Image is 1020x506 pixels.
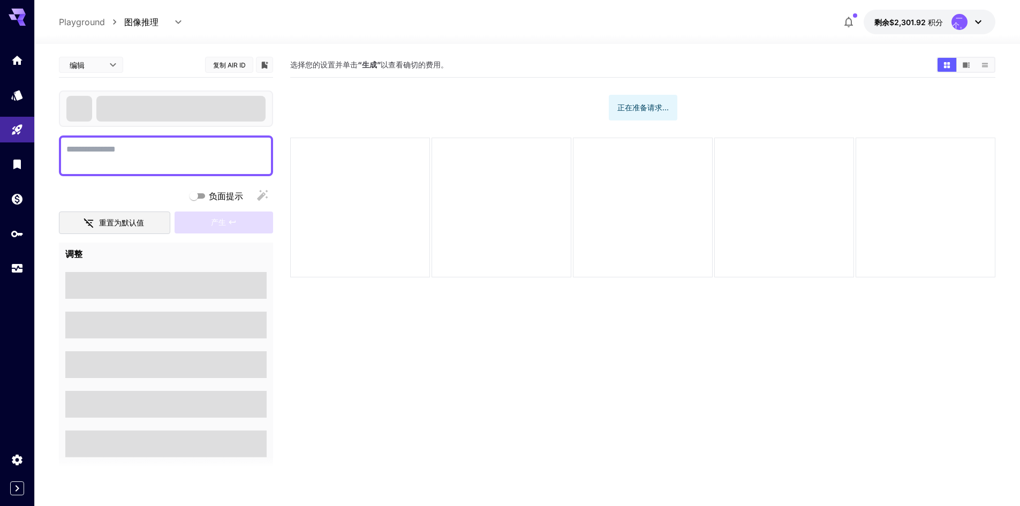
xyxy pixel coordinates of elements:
[874,18,926,27] font: 剩余$2,301.92
[957,58,976,72] button: 在视频视图中显示媒体
[59,16,124,28] nav: 面包屑
[99,218,144,227] font: 重置为默认值
[11,192,24,206] div: 钱包
[381,60,448,69] font: 以查看确切的费用。
[864,10,995,34] button: 2,301.922 美元一个。
[11,227,24,240] div: API 密钥
[11,88,24,102] div: 模型
[11,157,24,171] div: 图书馆
[260,58,269,71] button: 添加到库
[11,54,24,67] div: 家
[358,60,381,69] font: “生成”
[928,18,943,27] font: 积分
[938,58,956,72] button: 以网格视图显示媒体
[205,57,253,73] button: 复制 AIR ID
[10,481,24,495] button: Expand sidebar
[213,61,246,69] font: 复制 AIR ID
[290,60,358,69] font: 选择您的设置并单击
[11,262,24,275] div: 用法
[617,103,669,112] font: 正在准备请求...
[953,14,966,29] font: 一个。
[209,191,243,201] font: 负面提示
[11,123,24,137] div: 操场
[936,57,995,73] div: 以网格视图显示媒体在视频视图中显示媒体以列表视图显示媒体
[874,17,943,28] div: 2,301.922 美元
[976,58,994,72] button: 以列表视图显示媒体
[175,212,273,233] div: 请填写提示
[65,248,82,259] font: 调整
[59,212,170,233] button: 重置为默认值
[59,16,105,28] a: Playground
[11,453,24,466] div: 设置
[70,61,85,70] font: 编辑
[124,17,158,27] font: 图像推理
